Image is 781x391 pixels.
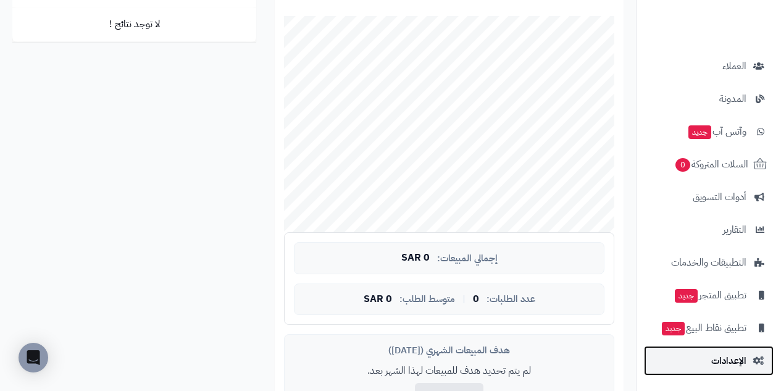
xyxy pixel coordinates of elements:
span: تطبيق المتجر [674,287,746,304]
span: عدد الطلبات: [487,294,535,305]
a: التطبيقات والخدمات [644,248,774,277]
span: 0 [675,158,690,172]
span: العملاء [722,57,746,75]
a: العملاء [644,51,774,81]
span: جديد [688,125,711,139]
a: المدونة [644,84,774,114]
span: وآتس آب [687,123,746,140]
span: جديد [675,289,698,303]
a: أدوات التسويق [644,182,774,212]
a: وآتس آبجديد [644,117,774,146]
span: التقارير [723,221,746,238]
a: الإعدادات [644,346,774,376]
span: السلات المتروكة [674,156,748,173]
td: لا توجد نتائج ! [12,7,256,41]
span: المدونة [719,90,746,107]
span: 0 SAR [364,294,392,305]
a: تطبيق المتجرجديد [644,280,774,310]
div: هدف المبيعات الشهري ([DATE]) [294,344,604,357]
span: 0 [473,294,479,305]
span: متوسط الطلب: [399,294,455,305]
p: لم يتم تحديد هدف للمبيعات لهذا الشهر بعد. [294,364,604,378]
a: التقارير [644,215,774,245]
span: الإعدادات [711,352,746,369]
span: إجمالي المبيعات: [437,253,498,264]
span: | [462,295,466,304]
span: جديد [662,322,685,335]
div: Open Intercom Messenger [19,343,48,372]
span: تطبيق نقاط البيع [661,319,746,337]
a: السلات المتروكة0 [644,149,774,179]
span: 0 SAR [401,253,430,264]
span: أدوات التسويق [693,188,746,206]
span: التطبيقات والخدمات [671,254,746,271]
a: تطبيق نقاط البيعجديد [644,313,774,343]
